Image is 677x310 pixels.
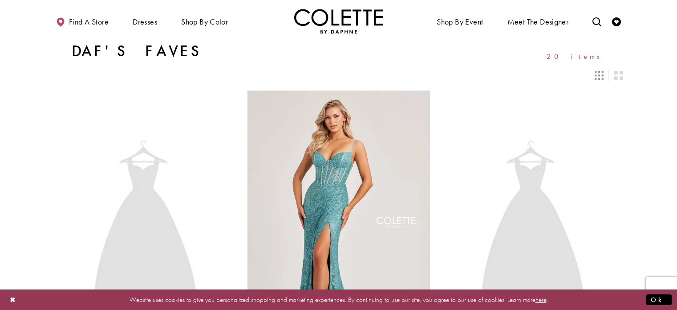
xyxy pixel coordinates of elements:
button: Close Dialog [5,292,20,307]
span: Dresses [130,9,159,33]
span: Meet the designer [507,17,569,26]
span: Find a store [69,17,109,26]
span: Switch layout to 3 columns [595,71,604,80]
a: Meet the designer [505,9,571,33]
p: Website uses cookies to give you personalized shopping and marketing experiences. By continuing t... [64,293,613,306]
span: Shop By Event [437,17,483,26]
span: Switch layout to 2 columns [614,71,623,80]
span: Shop by color [179,9,230,33]
a: here [535,295,547,304]
button: Submit Dialog [646,294,672,305]
a: Toggle search [590,9,604,33]
a: Check Wishlist [610,9,623,33]
h1: Daf's Faves [72,42,203,60]
img: Colette by Daphne [294,9,383,33]
div: Layout Controls [49,66,629,85]
span: 20 items [547,53,606,60]
a: Visit Home Page [294,9,383,33]
span: Dresses [133,17,157,26]
span: Shop by color [181,17,228,26]
span: Shop By Event [434,9,485,33]
a: Find a store [54,9,111,33]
